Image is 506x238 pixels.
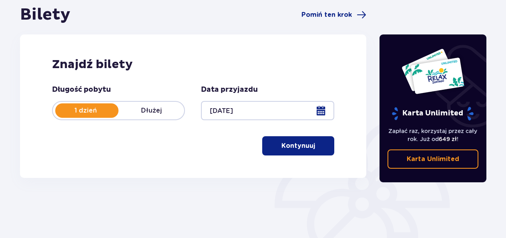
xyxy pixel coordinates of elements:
span: 649 zł [439,136,457,142]
p: Dłużej [118,106,184,115]
a: Karta Unlimited [388,149,479,169]
p: Karta Unlimited [391,107,474,121]
p: Data przyjazdu [201,85,258,95]
p: Kontynuuj [281,141,315,150]
h1: Bilety [20,5,70,25]
a: Pomiń ten krok [301,10,366,20]
span: Pomiń ten krok [301,10,352,19]
p: Zapłać raz, korzystaj przez cały rok. Już od ! [388,127,479,143]
p: 1 dzień [53,106,118,115]
button: Kontynuuj [262,136,334,155]
h2: Znajdź bilety [52,57,334,72]
p: Długość pobytu [52,85,111,95]
p: Karta Unlimited [407,155,459,163]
